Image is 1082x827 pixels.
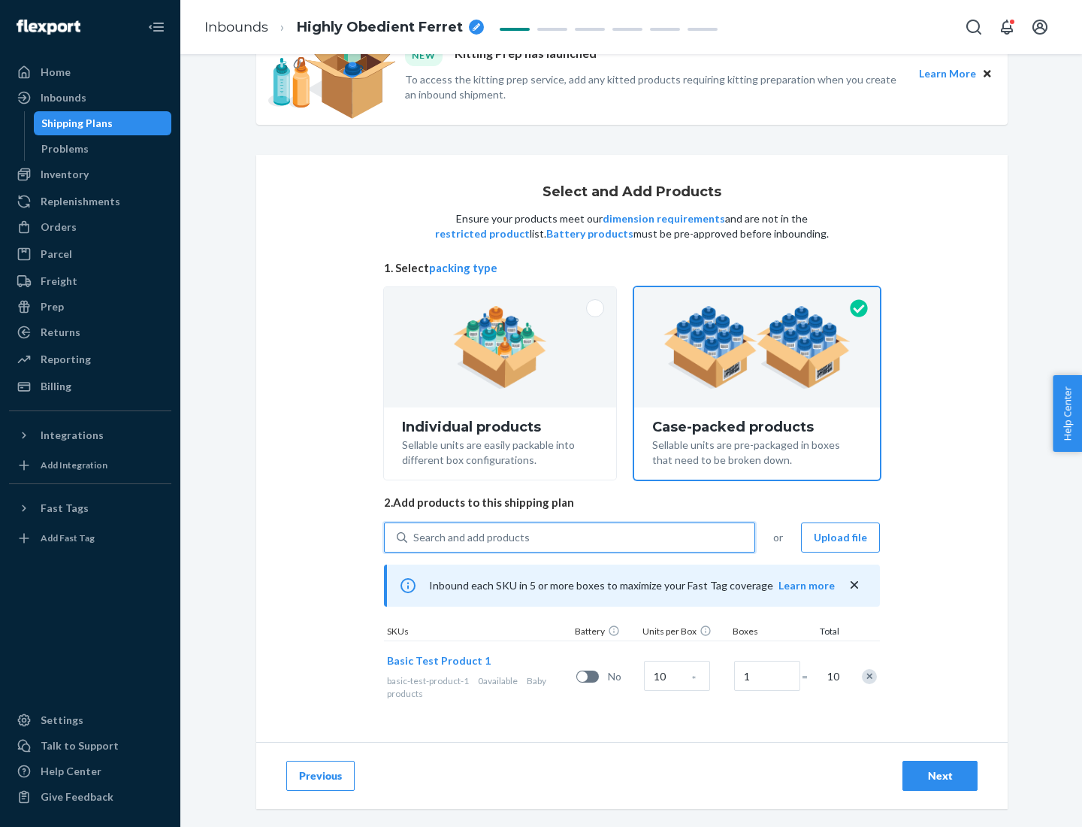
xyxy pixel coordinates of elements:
[824,669,839,684] span: 10
[639,625,730,641] div: Units per Box
[41,116,113,131] div: Shipping Plans
[1053,375,1082,452] button: Help Center
[652,420,862,435] div: Case-packed products
[17,20,80,35] img: Flexport logo
[434,211,830,241] p: Ensure your products meet our and are not in the list. must be pre-approved before inbounding.
[1025,12,1055,42] button: Open account menu
[801,523,880,553] button: Upload file
[9,759,171,783] a: Help Center
[41,352,91,367] div: Reporting
[387,653,491,668] button: Basic Test Product 1
[9,708,171,732] a: Settings
[384,625,572,641] div: SKUs
[992,12,1022,42] button: Open notifications
[41,789,113,804] div: Give Feedback
[41,428,104,443] div: Integrations
[41,194,120,209] div: Replenishments
[387,675,469,686] span: basic-test-product-1
[405,72,905,102] p: To access the kitting prep service, add any kitted products requiring kitting preparation when yo...
[384,495,880,510] span: 2. Add products to this shipping plan
[9,60,171,84] a: Home
[41,738,119,753] div: Talk to Support
[387,674,570,700] div: Baby products
[644,661,710,691] input: Case Quantity
[405,45,443,65] div: NEW
[9,320,171,344] a: Returns
[734,661,800,691] input: Number of boxes
[41,65,71,80] div: Home
[204,19,268,35] a: Inbounds
[192,5,496,50] ol: breadcrumbs
[41,141,89,156] div: Problems
[9,347,171,371] a: Reporting
[919,65,976,82] button: Learn More
[902,761,978,791] button: Next
[773,530,783,545] span: or
[9,374,171,398] a: Billing
[41,220,77,235] div: Orders
[41,247,72,262] div: Parcel
[9,269,171,293] a: Freight
[41,325,80,340] div: Returns
[543,185,721,200] h1: Select and Add Products
[402,435,598,468] div: Sellable units are easily packable into different box configurations.
[9,86,171,110] a: Inbounds
[730,625,805,641] div: Boxes
[9,526,171,550] a: Add Fast Tag
[387,654,491,667] span: Basic Test Product 1
[572,625,639,641] div: Battery
[805,625,842,641] div: Total
[435,226,530,241] button: restricted product
[41,459,107,471] div: Add Integration
[778,578,835,593] button: Learn more
[384,565,880,607] div: Inbound each SKU in 5 or more boxes to maximize your Fast Tag coverage
[455,45,597,65] p: Kitting Prep has launched
[41,379,71,394] div: Billing
[9,189,171,214] a: Replenishments
[297,18,463,38] span: Highly Obedient Ferret
[9,162,171,186] a: Inventory
[652,435,862,468] div: Sellable units are pre-packaged in boxes that need to be broken down.
[979,65,996,82] button: Close
[9,242,171,266] a: Parcel
[847,577,862,593] button: close
[9,734,171,758] a: Talk to Support
[915,768,965,783] div: Next
[34,111,172,135] a: Shipping Plans
[413,530,530,545] div: Search and add products
[41,274,77,289] div: Freight
[402,420,598,435] div: Individual products
[41,167,89,182] div: Inventory
[141,12,171,42] button: Close Navigation
[9,423,171,447] button: Integrations
[546,226,633,241] button: Battery products
[9,215,171,239] a: Orders
[286,761,355,791] button: Previous
[41,90,86,105] div: Inbounds
[41,713,83,728] div: Settings
[384,260,880,276] span: 1. Select
[608,669,638,684] span: No
[603,211,725,226] button: dimension requirements
[9,295,171,319] a: Prep
[41,299,64,314] div: Prep
[34,137,172,161] a: Problems
[429,260,497,276] button: packing type
[453,306,547,389] img: individual-pack.facf35554cb0f1810c75b2bd6df2d64e.png
[862,669,877,684] div: Remove Item
[9,785,171,809] button: Give Feedback
[41,532,95,544] div: Add Fast Tag
[959,12,989,42] button: Open Search Box
[9,453,171,477] a: Add Integration
[9,496,171,520] button: Fast Tags
[663,306,851,389] img: case-pack.59cecea509d18c883b923b81aeac6d0b.png
[41,501,89,516] div: Fast Tags
[41,764,101,779] div: Help Center
[802,669,817,684] span: =
[478,675,518,686] span: 0 available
